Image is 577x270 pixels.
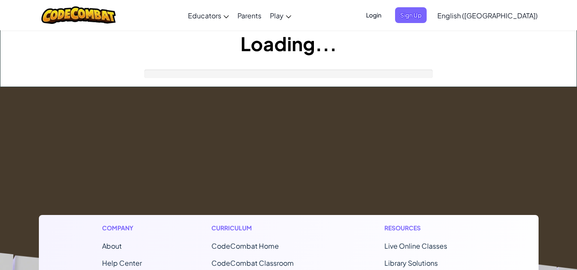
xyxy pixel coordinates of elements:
span: English ([GEOGRAPHIC_DATA]) [437,11,538,20]
h1: Curriculum [211,224,315,232]
a: About [102,241,122,250]
a: Play [266,4,296,27]
h1: Company [102,224,142,232]
a: Library Solutions [384,258,438,267]
span: Educators [188,11,221,20]
span: CodeCombat Home [211,241,279,250]
h1: Loading... [0,30,577,57]
img: CodeCombat logo [41,6,116,24]
a: English ([GEOGRAPHIC_DATA]) [433,4,542,27]
a: CodeCombat Classroom [211,258,294,267]
a: Help Center [102,258,142,267]
button: Sign Up [395,7,427,23]
a: Parents [233,4,266,27]
a: Educators [184,4,233,27]
a: Live Online Classes [384,241,447,250]
button: Login [361,7,387,23]
span: Play [270,11,284,20]
h1: Resources [384,224,475,232]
